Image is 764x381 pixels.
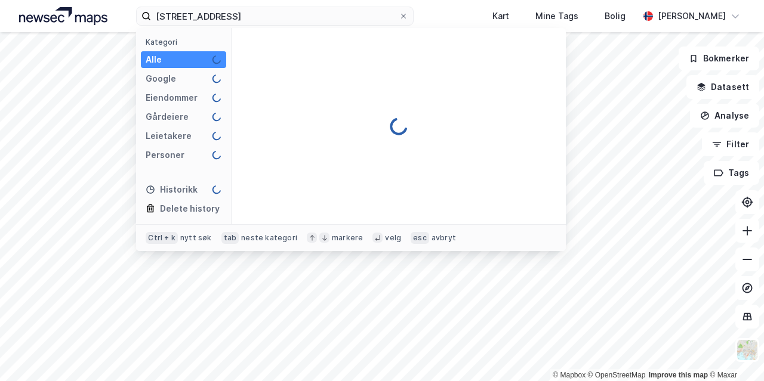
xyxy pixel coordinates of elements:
div: neste kategori [241,233,297,243]
div: Bolig [605,9,626,23]
div: velg [385,233,401,243]
button: Datasett [686,75,759,99]
div: markere [332,233,363,243]
img: spinner.a6d8c91a73a9ac5275cf975e30b51cfb.svg [389,117,408,136]
img: spinner.a6d8c91a73a9ac5275cf975e30b51cfb.svg [212,112,221,122]
div: Mine Tags [535,9,578,23]
div: avbryt [432,233,456,243]
div: Gårdeiere [146,110,189,124]
div: nytt søk [180,233,212,243]
button: Analyse [690,104,759,128]
div: Delete history [160,202,220,216]
a: Mapbox [553,371,586,379]
a: Improve this map [649,371,708,379]
img: spinner.a6d8c91a73a9ac5275cf975e30b51cfb.svg [212,150,221,160]
div: tab [221,232,239,244]
button: Tags [704,161,759,185]
img: logo.a4113a55bc3d86da70a041830d287a7e.svg [19,7,107,25]
div: Ctrl + k [146,232,178,244]
div: Google [146,72,176,86]
img: spinner.a6d8c91a73a9ac5275cf975e30b51cfb.svg [212,131,221,141]
button: Bokmerker [679,47,759,70]
button: Filter [702,132,759,156]
div: esc [411,232,429,244]
div: Kategori [146,38,226,47]
img: spinner.a6d8c91a73a9ac5275cf975e30b51cfb.svg [212,185,221,194]
div: [PERSON_NAME] [658,9,726,23]
div: Eiendommer [146,91,198,105]
a: OpenStreetMap [588,371,646,379]
img: spinner.a6d8c91a73a9ac5275cf975e30b51cfb.svg [212,55,221,64]
iframe: Chat Widget [704,324,764,381]
img: spinner.a6d8c91a73a9ac5275cf975e30b51cfb.svg [212,93,221,103]
div: Alle [146,52,162,67]
div: Historikk [146,182,198,197]
div: Leietakere [146,129,192,143]
img: spinner.a6d8c91a73a9ac5275cf975e30b51cfb.svg [212,74,221,83]
div: Kart [492,9,509,23]
div: Personer [146,148,184,162]
input: Søk på adresse, matrikkel, gårdeiere, leietakere eller personer [151,7,399,25]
